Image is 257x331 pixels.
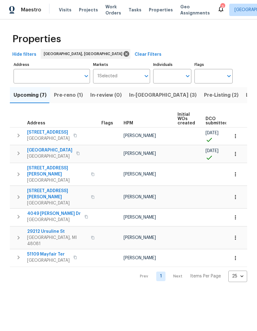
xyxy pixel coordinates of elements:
[204,91,239,99] span: Pre-Listing (2)
[206,117,228,125] span: DCO submitted
[194,63,233,67] label: Flags
[59,7,71,13] span: Visits
[142,72,151,80] button: Open
[27,188,87,200] span: [STREET_ADDRESS][PERSON_NAME]
[225,72,233,80] button: Open
[27,165,87,177] span: [STREET_ADDRESS][PERSON_NAME]
[149,7,173,13] span: Properties
[124,121,133,125] span: HPM
[124,256,156,260] span: [PERSON_NAME]
[14,63,90,67] label: Address
[27,257,70,264] span: [GEOGRAPHIC_DATA]
[12,51,36,59] span: Hide filters
[206,149,218,153] span: [DATE]
[97,74,117,79] span: 1 Selected
[27,153,72,159] span: [GEOGRAPHIC_DATA]
[177,112,195,125] span: Initial WOs created
[128,8,141,12] span: Tasks
[134,271,247,282] nav: Pagination Navigation
[101,121,113,125] span: Flags
[12,36,61,42] span: Properties
[82,72,91,80] button: Open
[124,172,156,176] span: [PERSON_NAME]
[27,211,81,217] span: 4049 [PERSON_NAME] Dr
[27,200,87,206] span: [GEOGRAPHIC_DATA]
[93,63,150,67] label: Markets
[21,7,41,13] span: Maestro
[27,121,45,125] span: Address
[27,147,72,153] span: [GEOGRAPHIC_DATA]
[27,235,87,247] span: [GEOGRAPHIC_DATA], MI 48081
[27,217,81,223] span: [GEOGRAPHIC_DATA]
[124,215,156,220] span: [PERSON_NAME]
[124,151,156,156] span: [PERSON_NAME]
[79,7,98,13] span: Projects
[190,273,221,279] p: Items Per Page
[135,51,161,59] span: Clear Filters
[27,135,70,142] span: [GEOGRAPHIC_DATA]
[206,131,218,135] span: [DATE]
[10,49,39,60] button: Hide filters
[90,91,122,99] span: In-review (0)
[27,129,70,135] span: [STREET_ADDRESS]
[220,4,225,10] div: 3
[183,72,192,80] button: Open
[228,268,247,284] div: 25
[27,228,87,235] span: 29212 Ursuline St
[132,49,164,60] button: Clear Filters
[156,272,165,281] a: Goto page 1
[124,134,156,138] span: [PERSON_NAME]
[124,195,156,199] span: [PERSON_NAME]
[54,91,83,99] span: Pre-reno (1)
[27,251,70,257] span: 51109 Mayfair Ter
[14,91,47,99] span: Upcoming (7)
[180,4,210,16] span: Geo Assignments
[44,51,125,57] span: [GEOGRAPHIC_DATA], [GEOGRAPHIC_DATA]
[27,177,87,184] span: [GEOGRAPHIC_DATA]
[129,91,197,99] span: In-[GEOGRAPHIC_DATA] (3)
[105,4,121,16] span: Work Orders
[153,63,191,67] label: Individuals
[124,236,156,240] span: [PERSON_NAME]
[41,49,130,59] div: [GEOGRAPHIC_DATA], [GEOGRAPHIC_DATA]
